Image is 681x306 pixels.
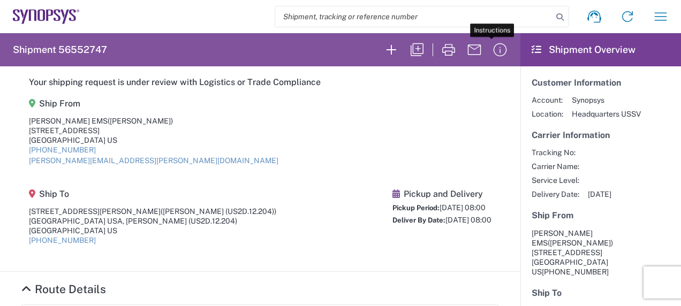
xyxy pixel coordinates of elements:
h5: Ship From [532,210,670,220]
span: Tracking No: [532,148,579,157]
span: Deliver By Date: [392,216,445,224]
h5: Customer Information [532,78,670,88]
span: [DATE] 08:00 [440,203,486,212]
a: [PERSON_NAME][EMAIL_ADDRESS][PERSON_NAME][DOMAIN_NAME] [29,156,278,165]
h2: Shipment 56552747 [13,43,107,56]
h5: Your shipping request is under review with Logistics or Trade Compliance [29,77,491,87]
span: [PHONE_NUMBER] [542,267,609,276]
div: [GEOGRAPHIC_DATA] US [29,226,276,235]
a: [PHONE_NUMBER] [29,236,96,244]
a: [PHONE_NUMBER] [29,146,96,154]
div: [STREET_ADDRESS] [29,126,278,135]
a: Hide Details [21,282,106,296]
h5: Ship To [29,189,276,199]
address: [GEOGRAPHIC_DATA] US [532,228,670,277]
h5: Ship To [532,288,670,298]
div: [STREET_ADDRESS][PERSON_NAME] [29,206,276,216]
span: Location: [532,109,563,119]
span: [DATE] [588,189,611,199]
input: Shipment, tracking or reference number [275,6,553,27]
span: Account: [532,95,563,105]
div: [GEOGRAPHIC_DATA] US [29,135,278,145]
h5: Carrier Information [532,130,670,140]
h5: Ship From [29,98,278,109]
span: [PERSON_NAME] EMS [532,229,593,247]
span: Synopsys [572,95,641,105]
span: [DATE] 08:00 [445,216,491,224]
header: Shipment Overview [520,33,681,66]
div: [PERSON_NAME] EMS [29,116,278,126]
span: Headquarters USSV [572,109,641,119]
span: ([PERSON_NAME]) [108,117,173,125]
span: Carrier Name: [532,162,579,171]
span: Service Level: [532,175,579,185]
h5: Pickup and Delivery [392,189,491,199]
span: ([PERSON_NAME] (US2D.12.204)) [161,207,276,216]
span: ([PERSON_NAME]) [548,239,613,247]
span: [STREET_ADDRESS] [532,248,602,257]
div: [GEOGRAPHIC_DATA] USA, [PERSON_NAME] (US2D.12.204) [29,216,276,226]
span: Pickup Period: [392,204,440,212]
span: Delivery Date: [532,189,579,199]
